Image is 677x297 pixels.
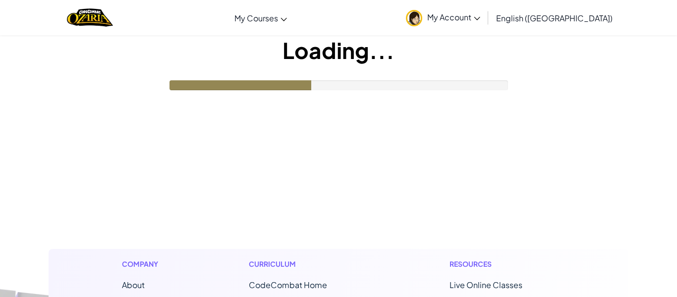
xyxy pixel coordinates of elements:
span: My Account [427,12,480,22]
h1: Resources [450,259,555,269]
img: Home [67,7,113,28]
span: My Courses [234,13,278,23]
a: Live Online Classes [450,280,522,290]
a: My Account [401,2,485,33]
img: avatar [406,10,422,26]
h1: Company [122,259,168,269]
a: Ozaria by CodeCombat logo [67,7,113,28]
a: About [122,280,145,290]
a: English ([GEOGRAPHIC_DATA]) [491,4,618,31]
span: English ([GEOGRAPHIC_DATA]) [496,13,613,23]
h1: Curriculum [249,259,369,269]
span: CodeCombat Home [249,280,327,290]
a: My Courses [229,4,292,31]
